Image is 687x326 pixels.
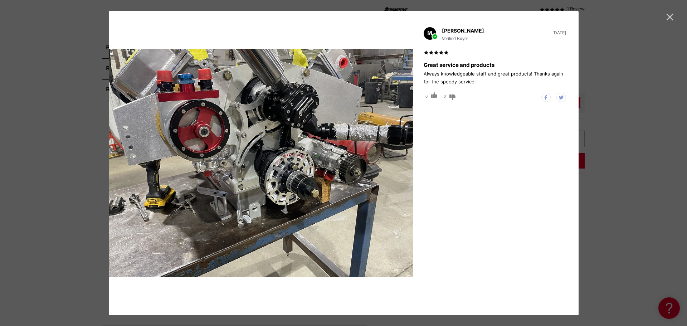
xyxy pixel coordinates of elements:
div: vote up Image taken by Marshall P. of Product Spur Gear Mounting Adapter, 3 or 4 Bolt Flange [431,93,437,103]
div: Great service and products [424,62,494,70]
span: review date 03/16/24 [551,27,568,42]
span: Cancel [665,12,675,22]
div: Always knowledgeable staff and great products! Thanks again for the speedy service. [424,71,563,84]
span: [PERSON_NAME] [440,27,486,36]
span: M [424,27,436,40]
span: 0 [442,93,448,103]
div: vote down Image taken by Marshall P. of Product Spur Gear Mounting Adapter, 3 or 4 Bolt Flange [449,93,455,103]
span: 0 [424,93,429,103]
span: Verified Buyer [440,36,470,44]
